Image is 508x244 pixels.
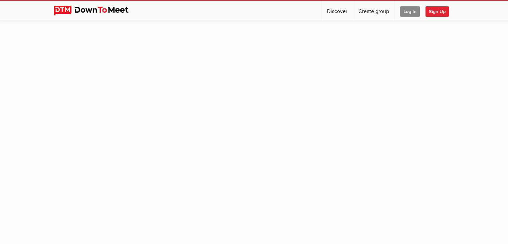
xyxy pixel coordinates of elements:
a: Log In [395,1,425,21]
a: Create group [353,1,394,21]
a: Discover [322,1,353,21]
a: Sign Up [426,1,454,21]
span: Log In [400,6,420,17]
img: DownToMeet [54,6,139,16]
span: Sign Up [426,6,449,17]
